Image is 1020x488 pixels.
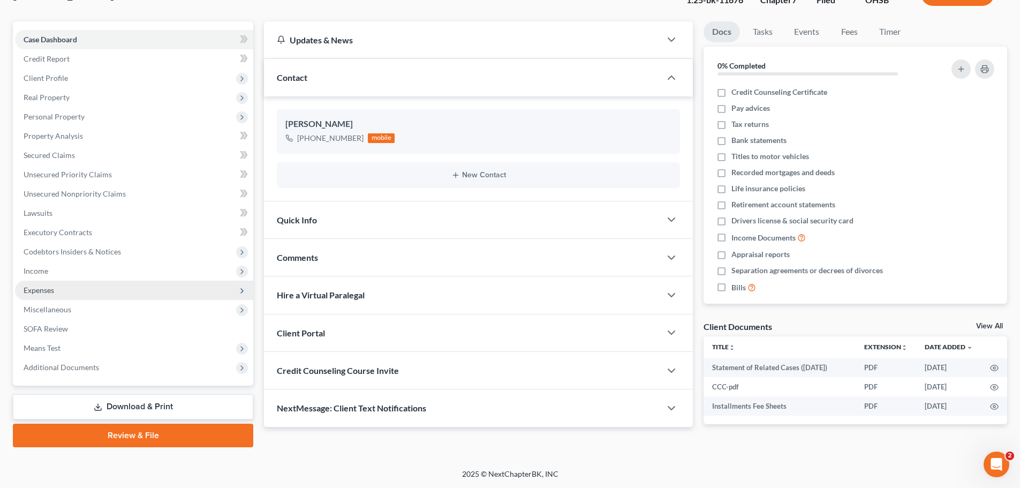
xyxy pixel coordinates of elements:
[24,266,48,275] span: Income
[984,452,1009,477] iframe: Intercom live chat
[277,215,317,225] span: Quick Info
[277,328,325,338] span: Client Portal
[24,208,52,217] span: Lawsuits
[277,403,426,413] span: NextMessage: Client Text Notifications
[15,126,253,146] a: Property Analysis
[15,49,253,69] a: Credit Report
[24,247,121,256] span: Codebtors Insiders & Notices
[729,344,735,351] i: unfold_more
[24,131,83,140] span: Property Analysis
[976,322,1003,330] a: View All
[15,165,253,184] a: Unsecured Priority Claims
[785,21,828,42] a: Events
[15,184,253,204] a: Unsecured Nonpriority Claims
[15,146,253,165] a: Secured Claims
[856,377,916,396] td: PDF
[24,305,71,314] span: Miscellaneous
[277,365,399,376] span: Credit Counseling Course Invite
[24,112,85,121] span: Personal Property
[24,286,54,295] span: Expenses
[15,319,253,339] a: SOFA Review
[24,324,68,333] span: SOFA Review
[731,265,883,276] span: Separation agreements or decrees of divorces
[277,34,648,46] div: Updates & News
[856,396,916,416] td: PDF
[205,469,815,488] div: 2025 © NextChapterBK, INC
[24,93,70,102] span: Real Property
[925,343,973,351] a: Date Added expand_more
[297,133,364,144] div: [PHONE_NUMBER]
[731,151,809,162] span: Titles to motor vehicles
[966,344,973,351] i: expand_more
[731,199,835,210] span: Retirement account statements
[731,167,835,178] span: Recorded mortgages and deeds
[15,204,253,223] a: Lawsuits
[832,21,866,42] a: Fees
[731,232,796,243] span: Income Documents
[704,358,856,377] td: Statement of Related Cases ([DATE])
[277,252,318,262] span: Comments
[277,72,307,82] span: Contact
[285,171,671,179] button: New Contact
[704,396,856,416] td: Installments Fee Sheets
[901,344,908,351] i: unfold_more
[277,290,365,300] span: Hire a Virtual Paralegal
[731,135,787,146] span: Bank statements
[731,183,805,194] span: Life insurance policies
[704,377,856,396] td: CCC-pdf
[704,321,772,332] div: Client Documents
[864,343,908,351] a: Extensionunfold_more
[731,119,769,130] span: Tax returns
[24,73,68,82] span: Client Profile
[916,358,981,377] td: [DATE]
[24,189,126,198] span: Unsecured Nonpriority Claims
[24,170,112,179] span: Unsecured Priority Claims
[368,133,395,143] div: mobile
[285,118,671,131] div: [PERSON_NAME]
[24,35,77,44] span: Case Dashboard
[731,103,770,114] span: Pay advices
[731,282,746,293] span: Bills
[15,30,253,49] a: Case Dashboard
[24,343,61,352] span: Means Test
[856,358,916,377] td: PDF
[731,215,853,226] span: Drivers license & social security card
[744,21,781,42] a: Tasks
[704,21,740,42] a: Docs
[916,377,981,396] td: [DATE]
[731,249,790,260] span: Appraisal reports
[871,21,909,42] a: Timer
[15,223,253,242] a: Executory Contracts
[13,394,253,419] a: Download & Print
[24,228,92,237] span: Executory Contracts
[13,424,253,447] a: Review & File
[717,61,766,70] strong: 0% Completed
[712,343,735,351] a: Titleunfold_more
[24,54,70,63] span: Credit Report
[24,363,99,372] span: Additional Documents
[916,396,981,416] td: [DATE]
[1006,452,1014,460] span: 2
[731,87,827,97] span: Credit Counseling Certificate
[24,151,75,160] span: Secured Claims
